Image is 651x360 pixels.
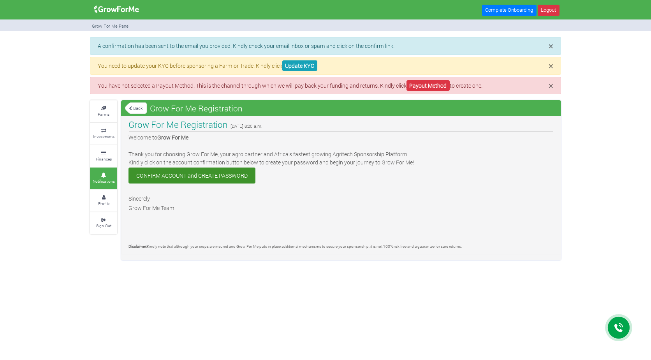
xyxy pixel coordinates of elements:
[91,2,142,17] img: growforme image
[98,201,109,206] small: Profile
[482,5,537,16] a: Complete Onboarding
[93,134,114,139] small: Investments
[538,5,560,16] a: Logout
[128,194,554,203] p: Sincerely,
[128,168,255,184] a: CONFIRM ACCOUNT and CREATE PASSWORD
[90,190,117,211] a: Profile
[549,62,553,71] button: Close
[98,111,109,117] small: Farms
[125,102,147,115] a: Back
[549,40,553,52] span: ×
[128,244,147,249] span: Disclaimer:
[282,60,317,71] a: Update KYC
[406,80,450,91] a: Payout Method
[96,156,112,162] small: Finances
[128,118,228,130] h4: Grow For Me Registration
[96,223,111,228] small: Sign Out
[90,123,117,145] a: Investments
[128,204,554,212] p: Grow For Me Team
[549,60,553,72] span: ×
[230,123,262,129] span: [DATE] 8:20 a.m.
[549,81,553,90] button: Close
[121,119,561,251] div: -
[90,168,117,189] a: Notifications
[98,62,553,70] p: You need to update your KYC before sponsoring a Farm or Trade. Kindly click
[128,133,554,166] p: Welcome to , Thank you for choosing Grow For Me, your agro partner and Africa’s fastest growing A...
[93,178,115,184] small: Notifications
[92,23,130,29] small: Grow For Me Panel
[90,145,117,167] a: Finances
[98,42,553,50] p: A confirmation has been sent to the email you provided. Kindly check your email inbox or spam and...
[90,212,117,234] a: Sign Out
[549,42,553,51] button: Close
[98,81,553,90] p: You have not selected a Payout Method. This is the channel through which we will pay back your fu...
[148,101,245,116] span: Grow For Me Registration
[549,80,553,92] span: ×
[147,244,462,249] span: Kindly note that although your crops are insured and Grow For Me puts in place additional mechani...
[90,101,117,122] a: Farms
[157,134,188,141] b: Grow For Me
